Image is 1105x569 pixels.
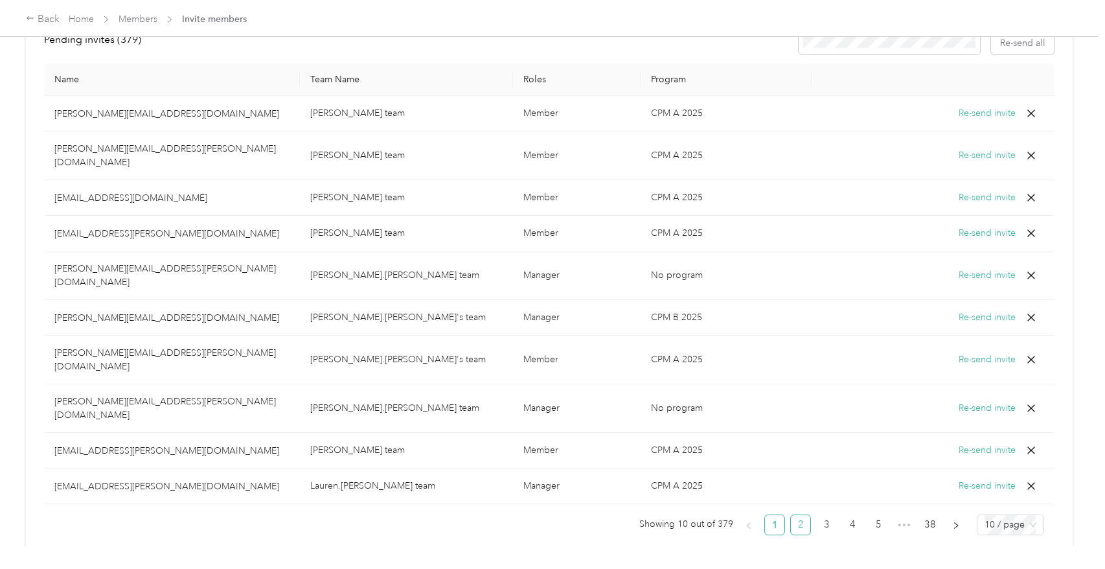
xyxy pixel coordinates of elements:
[54,480,290,493] p: [EMAIL_ADDRESS][PERSON_NAME][DOMAIN_NAME]
[959,226,1016,240] button: Re-send invite
[310,480,435,491] span: Lauren.[PERSON_NAME] team
[651,445,703,456] span: CPM A 2025
[69,14,94,25] a: Home
[182,12,247,26] span: Invite members
[959,479,1016,493] button: Re-send invite
[310,270,479,281] span: [PERSON_NAME].[PERSON_NAME] team
[959,191,1016,205] button: Re-send invite
[310,354,486,365] span: [PERSON_NAME].[PERSON_NAME]'s team
[310,227,405,238] span: [PERSON_NAME] team
[651,402,703,413] span: No program
[894,515,915,535] li: Next 5 Pages
[44,32,150,54] div: left-menu
[300,64,513,96] th: Team Name
[523,312,560,323] span: Manager
[513,64,641,96] th: Roles
[523,402,560,413] span: Manager
[310,312,486,323] span: [PERSON_NAME].[PERSON_NAME]'s team
[842,515,863,535] li: 4
[310,402,479,413] span: [PERSON_NAME].[PERSON_NAME] team
[54,395,290,422] p: [PERSON_NAME][EMAIL_ADDRESS][PERSON_NAME][DOMAIN_NAME]
[54,311,290,325] p: [PERSON_NAME][EMAIL_ADDRESS][DOMAIN_NAME]
[959,353,1016,367] button: Re-send invite
[959,401,1016,415] button: Re-send invite
[764,515,785,535] li: 1
[959,148,1016,163] button: Re-send invite
[523,354,558,365] span: Member
[119,14,157,25] a: Members
[54,191,290,205] p: [EMAIL_ADDRESS][DOMAIN_NAME]
[523,150,558,161] span: Member
[651,227,703,238] span: CPM A 2025
[54,142,290,169] p: [PERSON_NAME][EMAIL_ADDRESS][PERSON_NAME][DOMAIN_NAME]
[310,192,405,203] span: [PERSON_NAME] team
[946,515,966,535] button: right
[959,268,1016,283] button: Re-send invite
[44,33,141,45] span: Pending invites
[651,270,703,281] span: No program
[791,515,810,535] a: 2
[738,515,759,535] button: left
[765,515,784,535] a: 1
[651,192,703,203] span: CPM A 2025
[651,108,703,119] span: CPM A 2025
[310,445,405,456] span: [PERSON_NAME] team
[641,64,811,96] th: Program
[868,515,889,535] li: 5
[651,354,703,365] span: CPM A 2025
[523,445,558,456] span: Member
[745,522,753,529] span: left
[1032,496,1105,569] iframe: Everlance-gr Chat Button Frame
[985,515,1036,535] span: 10 / page
[952,522,960,529] span: right
[869,515,888,535] a: 5
[54,346,290,373] p: [PERSON_NAME][EMAIL_ADDRESS][PERSON_NAME][DOMAIN_NAME]
[991,32,1054,54] button: Re-send all
[959,443,1016,458] button: Re-send invite
[651,480,703,491] span: CPM A 2025
[920,515,940,535] li: 38
[738,515,759,535] li: Previous Page
[799,32,1055,54] div: Resend all invitations
[117,33,141,45] span: ( 379 )
[651,150,703,161] span: CPM A 2025
[54,262,290,289] p: [PERSON_NAME][EMAIL_ADDRESS][PERSON_NAME][DOMAIN_NAME]
[44,64,300,96] th: Name
[523,108,558,119] span: Member
[54,227,290,240] p: [EMAIL_ADDRESS][PERSON_NAME][DOMAIN_NAME]
[26,12,60,27] div: Back
[843,515,862,535] a: 4
[523,480,560,491] span: Manager
[816,515,837,535] li: 3
[894,515,915,535] span: •••
[44,32,1054,54] div: info-bar
[790,515,811,535] li: 2
[310,150,405,161] span: [PERSON_NAME] team
[523,192,558,203] span: Member
[310,108,405,119] span: [PERSON_NAME] team
[54,444,290,458] p: [EMAIL_ADDRESS][PERSON_NAME][DOMAIN_NAME]
[977,515,1044,535] div: Page Size
[523,270,560,281] span: Manager
[54,107,290,121] p: [PERSON_NAME][EMAIL_ADDRESS][DOMAIN_NAME]
[651,312,702,323] span: CPM B 2025
[523,227,558,238] span: Member
[959,310,1016,325] button: Re-send invite
[946,515,966,535] li: Next Page
[639,515,733,534] span: Showing 10 out of 379
[920,515,940,535] a: 38
[959,106,1016,121] button: Re-send invite
[817,515,836,535] a: 3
